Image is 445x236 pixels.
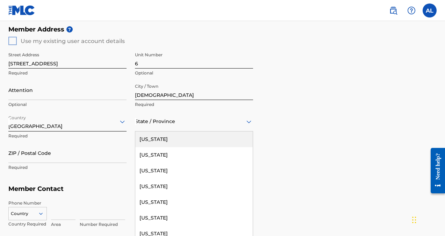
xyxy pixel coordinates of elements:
[135,163,253,179] div: [US_STATE]
[8,221,47,227] p: Country Required
[135,70,253,76] p: Optional
[135,131,253,147] div: [US_STATE]
[423,3,437,17] div: User Menu
[8,70,127,76] p: Required
[8,22,437,37] h5: Member Address
[8,133,127,139] p: Required
[80,221,125,228] p: Number Required
[8,101,127,108] p: Optional
[8,164,127,171] p: Required
[410,202,445,236] iframe: Chat Widget
[51,221,76,228] p: Area
[8,181,437,196] h5: Member Contact
[135,101,253,108] p: Required
[8,113,127,130] div: [GEOGRAPHIC_DATA]
[135,179,253,194] div: [US_STATE]
[404,3,418,17] div: Help
[407,6,416,15] img: help
[8,5,35,15] img: MLC Logo
[135,194,253,210] div: [US_STATE]
[8,110,26,121] label: Country
[425,141,445,201] iframe: Resource Center
[389,6,397,15] img: search
[412,209,416,230] div: Drag
[386,3,400,17] a: Public Search
[66,26,73,33] span: ?
[135,210,253,226] div: [US_STATE]
[135,147,253,163] div: [US_STATE]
